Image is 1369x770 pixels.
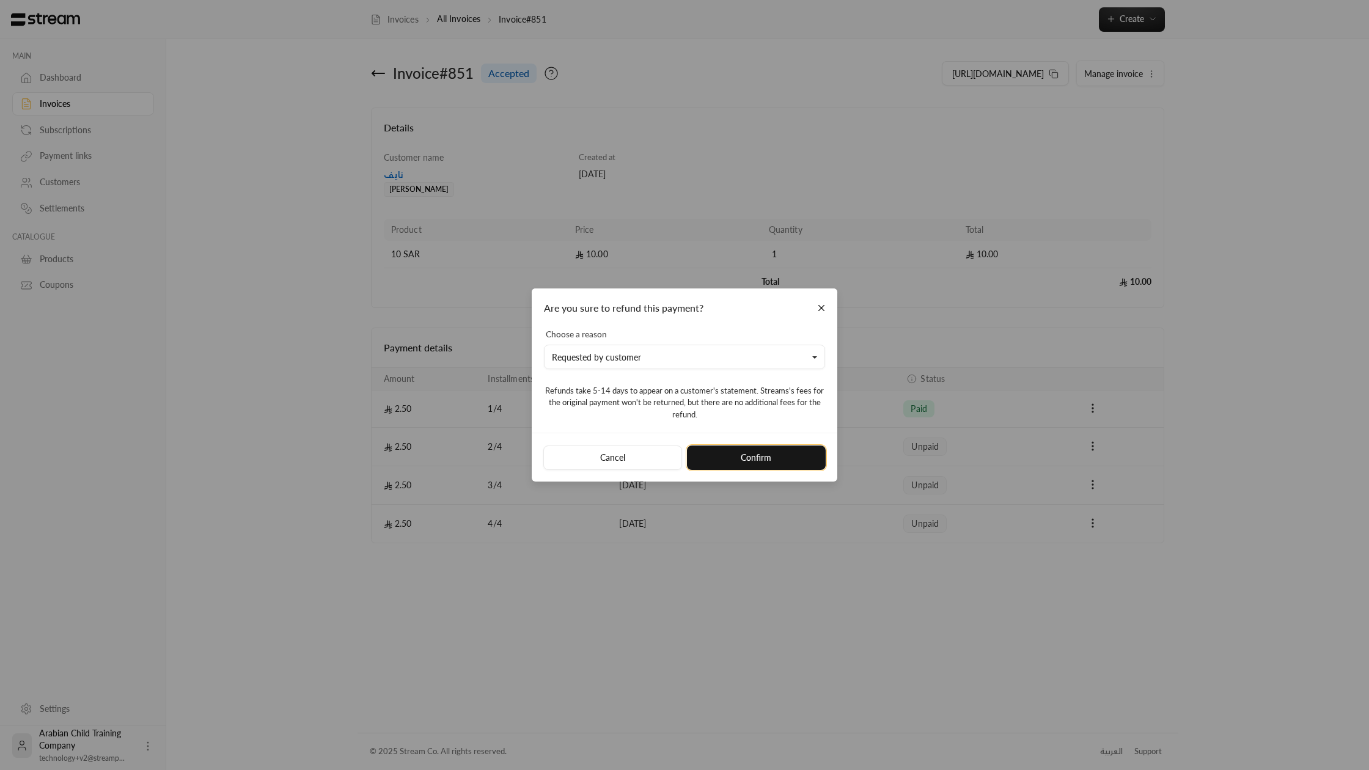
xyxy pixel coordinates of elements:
label: Choose a reason [546,328,607,340]
button: Cancel [543,446,682,470]
button: Close [811,298,832,319]
div: Refunds take 5-14 days to appear on a customer's statement. Streams's fees for the original payme... [544,375,825,421]
span: Are you sure to refund this payment? [544,302,703,313]
button: Confirm [687,446,826,470]
button: Requested by customer [544,345,825,369]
